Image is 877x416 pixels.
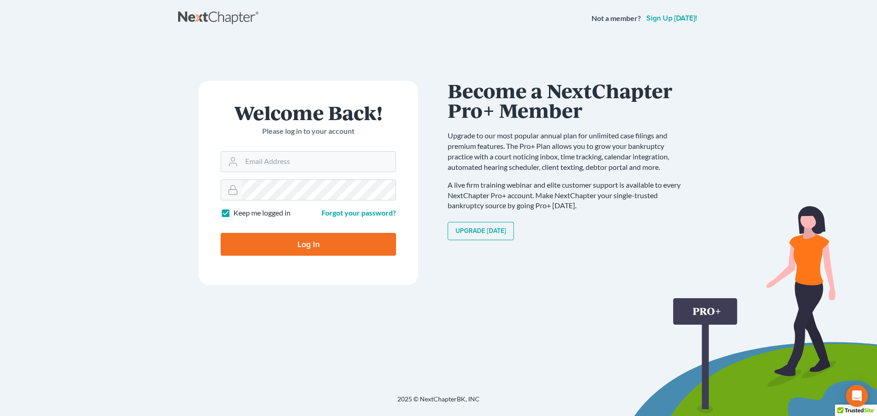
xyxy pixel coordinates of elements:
[448,222,514,240] a: Upgrade [DATE]
[645,15,699,22] a: Sign up [DATE]!
[846,385,868,407] div: Open Intercom Messenger
[592,13,641,24] strong: Not a member?
[221,126,396,137] p: Please log in to your account
[233,208,291,218] label: Keep me logged in
[178,395,699,411] div: 2025 © NextChapterBK, INC
[221,103,396,122] h1: Welcome Back!
[448,131,690,172] p: Upgrade to our most popular annual plan for unlimited case filings and premium features. The Pro+...
[448,180,690,211] p: A live firm training webinar and elite customer support is available to every NextChapter Pro+ ac...
[221,233,396,256] input: Log In
[448,81,690,120] h1: Become a NextChapter Pro+ Member
[322,208,396,217] a: Forgot your password?
[242,152,396,172] input: Email Address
